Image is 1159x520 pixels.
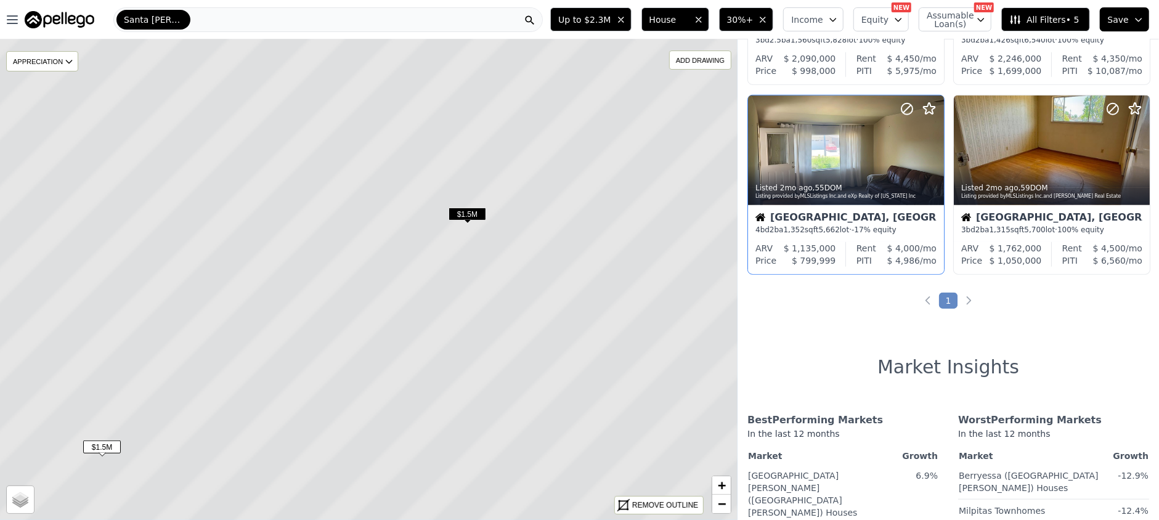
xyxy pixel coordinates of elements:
[872,254,937,267] div: /mo
[755,65,776,77] div: Price
[959,501,1046,517] a: Milpitas Townhomes
[961,254,982,267] div: Price
[1118,471,1149,481] span: -12.9%
[783,7,844,31] button: Income
[990,54,1042,63] span: $ 2,246,000
[755,213,765,222] img: House
[927,11,966,28] span: Assumable Loan(s)
[83,441,121,458] div: $1.5M
[990,225,1011,234] span: 1,315
[558,14,611,26] span: Up to $2.3M
[872,65,937,77] div: /mo
[784,54,836,63] span: $ 2,090,000
[1093,54,1126,63] span: $ 4,350
[747,413,938,428] div: Best Performing Markets
[916,471,938,481] span: 6.9%
[124,14,183,26] span: Santa [PERSON_NAME]
[887,243,920,253] span: $ 4,000
[856,65,872,77] div: PITI
[1062,52,1082,65] div: Rent
[1082,52,1142,65] div: /mo
[748,466,857,519] a: [GEOGRAPHIC_DATA][PERSON_NAME] ([GEOGRAPHIC_DATA][PERSON_NAME]) Houses
[876,242,937,254] div: /mo
[780,184,813,192] time: 2025-06-28 04:15
[887,54,920,63] span: $ 4,450
[919,7,991,31] button: Assumable Loan(s)
[961,35,1142,45] div: 3 bd 2 ba sqft lot · 100% equity
[1088,66,1126,76] span: $ 10,087
[755,213,937,225] div: [GEOGRAPHIC_DATA], [GEOGRAPHIC_DATA]
[718,496,726,511] span: −
[1093,243,1126,253] span: $ 4,500
[738,295,1159,307] ul: Pagination
[784,225,805,234] span: 1,352
[755,35,937,45] div: 3 bd 2.5 ba sqft lot · 100% equity
[961,183,1144,193] div: Listed , 59 DOM
[959,466,1099,494] a: Berryessa ([GEOGRAPHIC_DATA][PERSON_NAME]) Houses
[550,7,631,31] button: Up to $2.3M
[755,193,938,200] div: Listing provided by MLSListings Inc. and eXp Realty of [US_STATE] Inc
[1078,254,1142,267] div: /mo
[961,242,978,254] div: ARV
[718,477,726,493] span: +
[990,66,1042,76] span: $ 1,699,000
[449,208,486,221] span: $1.5M
[755,183,938,193] div: Listed , 55 DOM
[6,51,78,71] div: APPRECIATION
[719,7,774,31] button: 30%+
[649,14,689,26] span: House
[747,447,901,465] th: Market
[876,52,937,65] div: /mo
[755,52,773,65] div: ARV
[887,256,920,266] span: $ 4,986
[961,65,982,77] div: Price
[1001,7,1089,31] button: All Filters• 5
[958,428,1149,447] div: In the last 12 months
[892,2,911,12] div: NEW
[961,225,1142,235] div: 3 bd 2 ba sqft lot · 100% equity
[939,293,958,309] a: Page 1 is your current page
[1062,254,1078,267] div: PITI
[755,242,773,254] div: ARV
[986,184,1019,192] time: 2025-06-24 08:00
[25,11,94,28] img: Pellego
[990,243,1042,253] span: $ 1,762,000
[961,52,978,65] div: ARV
[755,225,937,235] div: 4 bd 2 ba sqft lot · -17% equity
[990,256,1042,266] span: $ 1,050,000
[784,243,836,253] span: $ 1,135,000
[727,14,754,26] span: 30%+
[791,14,823,26] span: Income
[958,413,1149,428] div: Worst Performing Markets
[877,356,1019,378] h1: Market Insights
[747,95,943,275] a: Listed 2mo ago,55DOMListing provided byMLSListings Inc.and eXp Realty of [US_STATE] IncHouse[GEOG...
[961,193,1144,200] div: Listing provided by MLSListings Inc. and [PERSON_NAME] Real Estate
[1108,14,1129,26] span: Save
[712,476,731,495] a: Zoom in
[856,254,872,267] div: PITI
[670,51,731,69] div: ADD DRAWING
[1062,65,1078,77] div: PITI
[861,14,889,26] span: Equity
[747,428,938,447] div: In the last 12 months
[961,213,1142,225] div: [GEOGRAPHIC_DATA], [GEOGRAPHIC_DATA]
[922,295,934,307] a: Previous page
[887,66,920,76] span: $ 5,975
[792,66,836,76] span: $ 998,000
[818,225,839,234] span: 5,662
[632,500,698,511] div: REMOVE OUTLINE
[1082,242,1142,254] div: /mo
[1024,36,1045,44] span: 6,540
[1009,14,1079,26] span: All Filters • 5
[958,447,1112,465] th: Market
[901,447,938,465] th: Growth
[1093,256,1126,266] span: $ 6,560
[1078,65,1142,77] div: /mo
[1112,447,1149,465] th: Growth
[1118,506,1149,516] span: -12.4%
[853,7,909,31] button: Equity
[1100,7,1149,31] button: Save
[961,213,971,222] img: House
[791,36,811,44] span: 1,560
[953,95,1149,275] a: Listed 2mo ago,59DOMListing provided byMLSListings Inc.and [PERSON_NAME] Real EstateHouse[GEOGRAP...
